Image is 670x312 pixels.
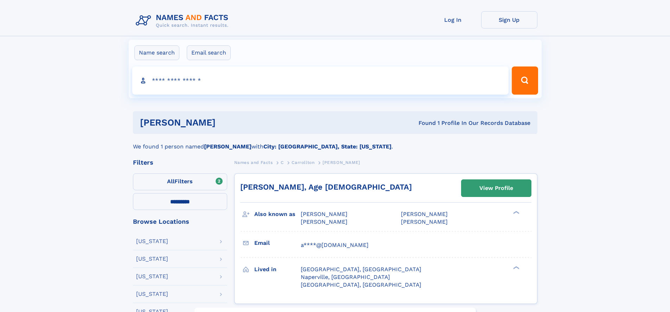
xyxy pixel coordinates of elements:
label: Filters [133,173,227,190]
a: Log In [425,11,481,28]
span: [PERSON_NAME] [323,160,360,165]
span: C [281,160,284,165]
div: [US_STATE] [136,291,168,297]
a: [PERSON_NAME], Age [DEMOGRAPHIC_DATA] [240,183,412,191]
img: Logo Names and Facts [133,11,234,30]
div: ❯ [511,265,520,270]
div: Browse Locations [133,218,227,225]
span: [PERSON_NAME] [301,211,347,217]
div: View Profile [479,180,513,196]
a: View Profile [461,180,531,197]
a: Names and Facts [234,158,273,167]
div: ❯ [511,210,520,215]
h3: Lived in [254,263,301,275]
a: C [281,158,284,167]
div: [US_STATE] [136,256,168,262]
span: [PERSON_NAME] [301,218,347,225]
input: search input [132,66,509,95]
span: [GEOGRAPHIC_DATA], [GEOGRAPHIC_DATA] [301,266,421,273]
span: All [167,178,174,185]
button: Search Button [512,66,538,95]
div: Filters [133,159,227,166]
span: [PERSON_NAME] [401,211,448,217]
div: We found 1 person named with . [133,134,537,151]
span: Carrollton [292,160,314,165]
a: Sign Up [481,11,537,28]
h3: Also known as [254,208,301,220]
div: [US_STATE] [136,238,168,244]
h3: Email [254,237,301,249]
label: Email search [187,45,231,60]
span: [GEOGRAPHIC_DATA], [GEOGRAPHIC_DATA] [301,281,421,288]
label: Name search [134,45,179,60]
b: City: [GEOGRAPHIC_DATA], State: [US_STATE] [263,143,391,150]
div: Found 1 Profile In Our Records Database [317,119,530,127]
b: [PERSON_NAME] [204,143,251,150]
span: Naperville, [GEOGRAPHIC_DATA] [301,274,390,280]
span: [PERSON_NAME] [401,218,448,225]
a: Carrollton [292,158,314,167]
div: [US_STATE] [136,274,168,279]
h1: [PERSON_NAME] [140,118,317,127]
